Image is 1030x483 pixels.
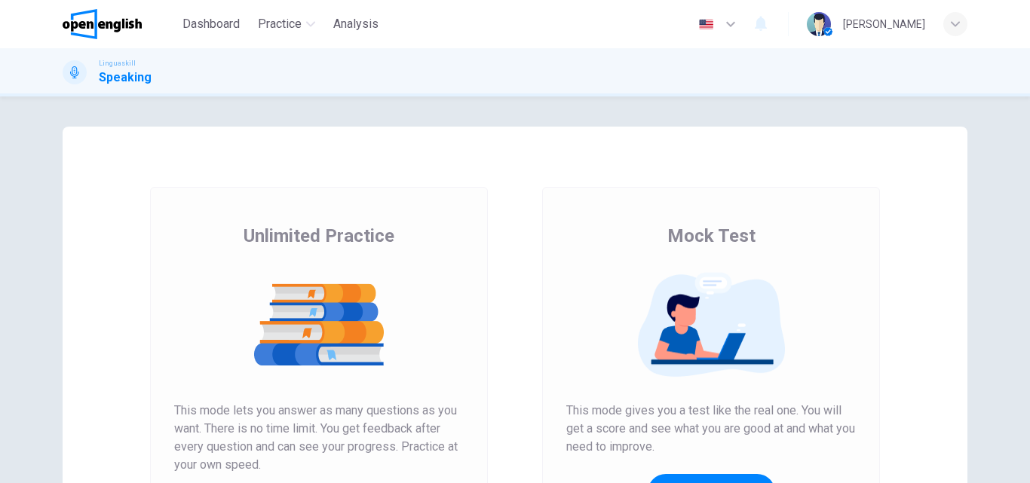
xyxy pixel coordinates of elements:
h1: Speaking [99,69,152,87]
span: This mode lets you answer as many questions as you want. There is no time limit. You get feedback... [174,402,464,474]
img: Profile picture [807,12,831,36]
span: Analysis [333,15,379,33]
span: This mode gives you a test like the real one. You will get a score and see what you are good at a... [566,402,856,456]
div: [PERSON_NAME] [843,15,925,33]
a: OpenEnglish logo [63,9,176,39]
button: Dashboard [176,11,246,38]
button: Analysis [327,11,385,38]
span: Linguaskill [99,58,136,69]
button: Practice [252,11,321,38]
span: Practice [258,15,302,33]
img: en [697,19,716,30]
span: Mock Test [667,224,756,248]
img: OpenEnglish logo [63,9,142,39]
span: Dashboard [182,15,240,33]
span: Unlimited Practice [244,224,394,248]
